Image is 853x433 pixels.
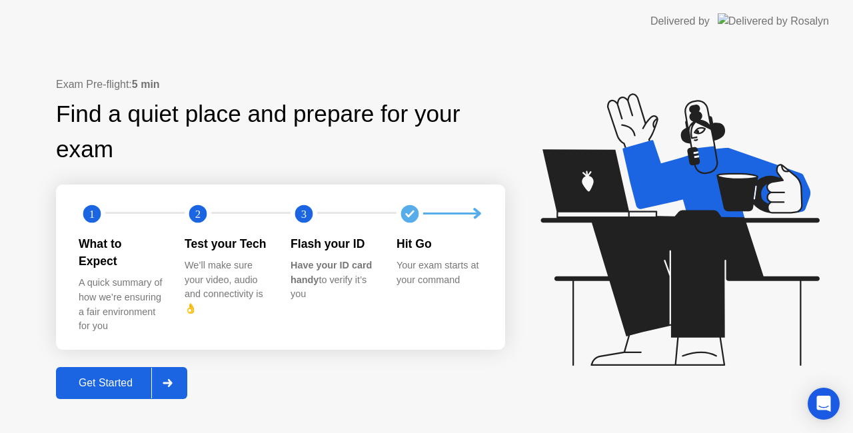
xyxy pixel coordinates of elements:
b: Have your ID card handy [291,260,372,285]
div: Find a quiet place and prepare for your exam [56,97,505,167]
div: Get Started [60,377,151,389]
div: Open Intercom Messenger [808,388,840,420]
div: Delivered by [650,13,710,29]
text: 1 [89,207,95,220]
b: 5 min [132,79,160,90]
img: Delivered by Rosalyn [718,13,829,29]
text: 2 [195,207,201,220]
div: Test your Tech [185,235,269,252]
div: What to Expect [79,235,163,270]
div: We’ll make sure your video, audio and connectivity is 👌 [185,258,269,316]
text: 3 [301,207,307,220]
button: Get Started [56,367,187,399]
div: Exam Pre-flight: [56,77,505,93]
div: to verify it’s you [291,258,375,302]
div: A quick summary of how we’re ensuring a fair environment for you [79,276,163,333]
div: Flash your ID [291,235,375,252]
div: Hit Go [397,235,481,252]
div: Your exam starts at your command [397,258,481,287]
